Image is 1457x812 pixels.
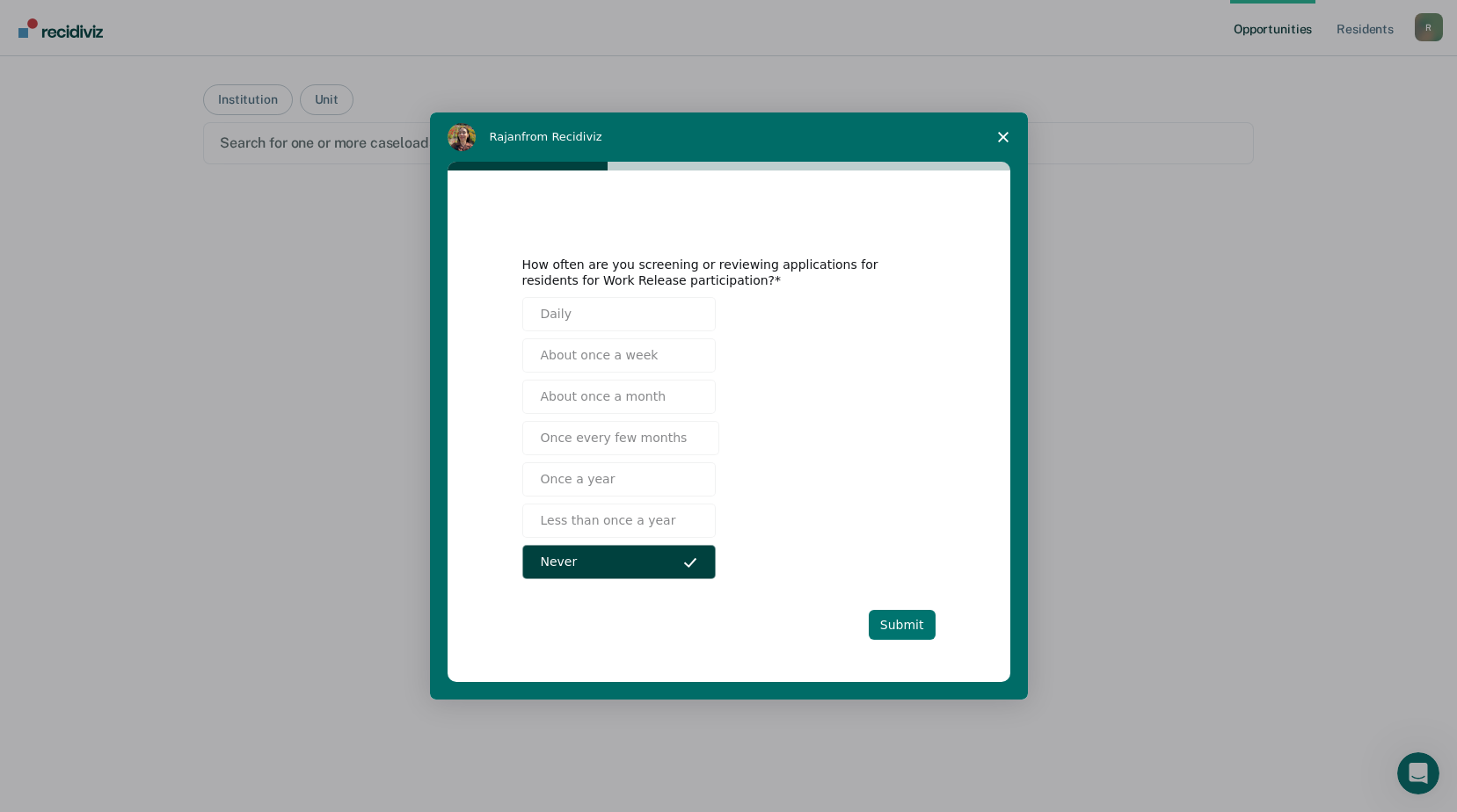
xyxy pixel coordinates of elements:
[490,130,522,143] span: Rajan
[541,429,688,447] span: Once every few months
[541,553,578,571] span: Never
[522,421,720,455] button: Once every few months
[522,297,716,331] button: Daily
[522,462,716,497] button: Once a year
[869,610,936,640] button: Submit
[522,504,716,538] button: Less than once a year
[448,123,476,151] img: Profile image for Rajan
[522,545,716,579] button: Never
[522,338,716,373] button: About once a week
[541,470,616,489] span: Once a year
[521,130,602,143] span: from Recidiviz
[541,305,572,323] span: Daily
[979,112,1028,162] span: Close survey
[541,388,667,406] span: About once a month
[522,380,716,414] button: About once a month
[541,346,659,365] span: About once a week
[522,257,909,288] div: How often are you screening or reviewing applications for residents for Work Release participation?
[541,511,676,530] span: Less than once a year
